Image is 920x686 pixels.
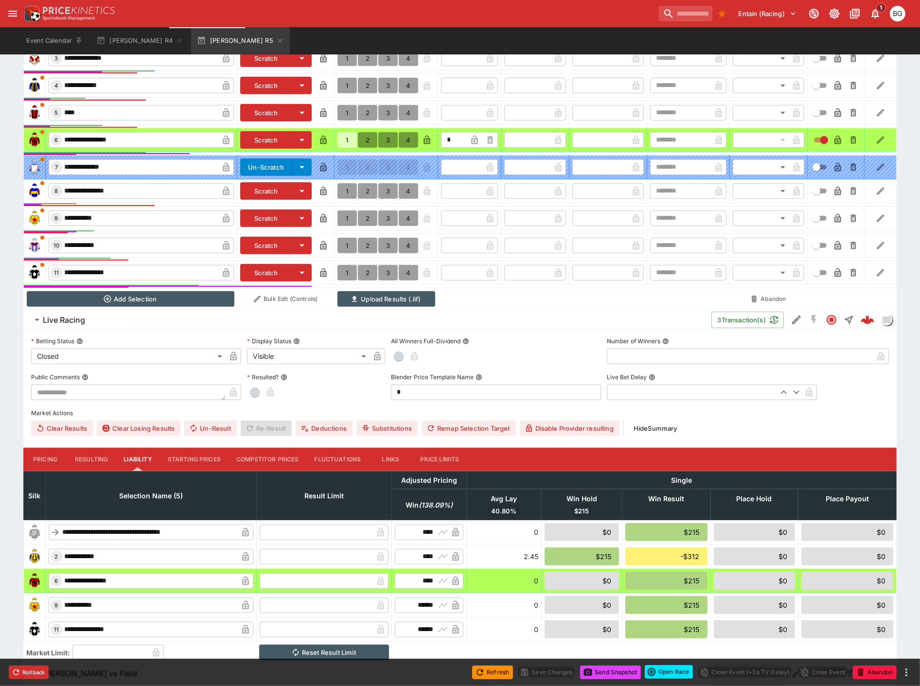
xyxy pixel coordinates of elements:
button: SGM Disabled [805,311,823,329]
p: All Winners Full-Dividend [391,337,460,345]
span: 9 [53,215,60,222]
button: 4 [399,238,418,253]
button: Open Race [645,665,693,679]
button: Scratch [240,210,292,227]
em: ( 138.09 %) [419,499,453,511]
img: runner 4 [27,78,42,93]
button: 3 [378,105,398,121]
div: $0 [801,547,893,565]
button: 4 [399,51,418,66]
button: Abandon [733,291,805,307]
button: 2 [358,78,377,93]
img: runner 6 [27,132,42,148]
button: Substitutions [356,421,418,436]
h6: Live Racing [43,315,85,325]
button: 3 [378,211,398,226]
span: Avg Lay [480,493,528,505]
span: 6 [53,137,60,143]
img: runner 5 [27,105,42,121]
button: Clear Losing Results [97,421,180,436]
button: Clear Results [31,421,93,436]
div: liveracing [881,314,893,326]
button: Select Tenant [733,6,802,21]
button: Pricing [23,448,67,471]
button: Notifications [867,5,884,22]
div: $0 [801,523,893,541]
button: 1 [337,238,357,253]
div: $215 [625,523,707,541]
p: Blender Price Template Name [391,373,474,381]
button: [PERSON_NAME] R5 [191,27,290,54]
button: 3 [378,51,398,66]
span: Win Hold [556,493,608,505]
button: Scratch [240,237,292,254]
button: 2 [358,238,377,253]
button: Un-Scratch [240,158,292,176]
button: Competitor Prices [229,448,307,471]
button: Live Bet Delay [649,374,655,381]
button: 2 [358,51,377,66]
button: Abandon [853,666,897,679]
th: Single [467,471,897,489]
span: $215 [571,507,593,516]
img: blank-silk.png [27,525,42,540]
span: 10 [52,242,61,249]
button: Rollback [9,666,49,679]
button: Straight [840,311,858,329]
button: Betting Status [76,338,83,345]
div: 6de4c834-b23d-46df-9ed7-7ec868d956d5 [861,313,874,327]
button: Resulted? [281,374,287,381]
button: more [901,667,912,678]
img: PriceKinetics Logo [21,4,41,23]
button: 2 [358,183,377,199]
button: 1 [337,265,357,281]
p: Resulted? [247,373,279,381]
button: Public Comments [82,374,88,381]
img: runner 9 [27,598,42,613]
button: 3 [378,78,398,93]
span: Place Hold [726,493,783,505]
button: 4 [399,183,418,199]
input: search [659,6,712,21]
button: 3Transaction(s) [711,312,784,328]
button: Un-Result [184,421,236,436]
div: $215 [545,547,619,565]
p: Betting Status [31,337,74,345]
div: 0 [470,624,538,634]
div: $0 [801,596,893,614]
div: $215 [625,572,707,590]
button: Edit Detail [788,311,805,329]
span: Re-Result [241,421,292,436]
span: 5 [53,109,60,116]
button: Send Snapshot [580,666,641,679]
button: Reset Result Limit [259,645,389,660]
div: $215 [625,596,707,614]
button: 1 [337,211,357,226]
img: PriceKinetics [43,7,115,14]
button: Ben Grimstone [887,3,908,24]
button: Starting Prices [160,448,229,471]
button: Display Status [293,338,300,345]
button: Price Limits [412,448,467,471]
span: 4 [53,82,60,89]
p: Number of Winners [607,337,660,345]
img: liveracing [882,315,892,325]
div: 0 [470,527,538,537]
button: Bulk Edit (Controls) [240,291,332,307]
button: 4 [399,265,418,281]
button: 2 [358,265,377,281]
div: 0 [470,576,538,586]
button: 1 [337,105,357,121]
button: 4 [399,132,418,148]
button: 4 [399,78,418,93]
button: 2 [358,132,377,148]
button: Scratch [240,77,292,94]
div: $0 [801,620,893,638]
div: Visible [247,349,370,364]
button: open drawer [4,5,21,22]
img: runner 7 [27,159,42,175]
a: 6de4c834-b23d-46df-9ed7-7ec868d956d5 [858,310,877,330]
span: Selection Name (5) [108,490,194,502]
button: Scratch [240,131,292,149]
